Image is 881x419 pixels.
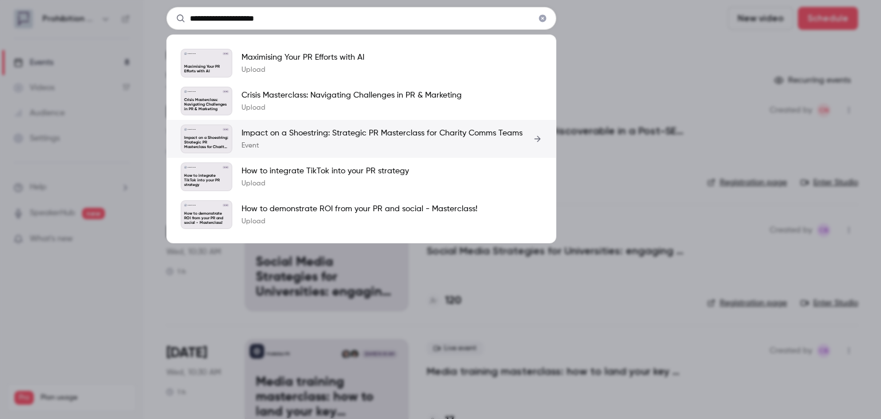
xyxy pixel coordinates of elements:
[188,129,196,130] p: Prohibition PR
[188,204,196,206] p: Prohibition PR
[184,98,229,112] p: Crisis Masterclass: Navigating Challenges in PR & Marketing
[188,53,196,55] p: Prohibition PR
[184,136,229,150] p: Impact on a Shoestring: Strategic PR Masterclass for Charity Comms Teams
[241,165,409,177] p: How to integrate TikTok into your PR strategy
[184,65,229,74] p: Maximising Your PR Efforts with AI
[184,166,186,168] img: How to integrate TikTok into your PR strategy
[184,52,186,55] img: Maximising Your PR Efforts with AI
[184,204,186,206] img: How to demonstrate ROI from your PR and social - Masterclass!
[184,128,186,130] img: Impact on a Shoestring: Strategic PR Masterclass for Charity Comms Teams
[241,203,477,215] p: How to demonstrate ROI from your PR and social - Masterclass!
[241,90,462,101] p: Crisis Masterclass: Navigating Challenges in PR & Marketing
[241,179,409,188] p: Upload
[241,141,523,150] p: Event
[188,166,196,168] p: Prohibition PR
[184,212,229,226] p: How to demonstrate ROI from your PR and social - Masterclass!
[241,127,523,139] p: Impact on a Shoestring: Strategic PR Masterclass for Charity Comms Teams
[533,9,552,28] button: Clear
[241,217,477,226] p: Upload
[223,204,229,206] span: [DATE]
[241,65,364,75] p: Upload
[188,91,196,92] p: Prohibition PR
[223,128,229,130] span: [DATE]
[184,90,186,92] img: Crisis Masterclass: Navigating Challenges in PR & Marketing
[241,103,462,112] p: Upload
[223,166,229,168] span: [DATE]
[241,52,364,63] p: Maximising Your PR Efforts with AI
[223,90,229,92] span: [DATE]
[223,52,229,55] span: [DATE]
[184,174,229,188] p: How to integrate TikTok into your PR strategy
